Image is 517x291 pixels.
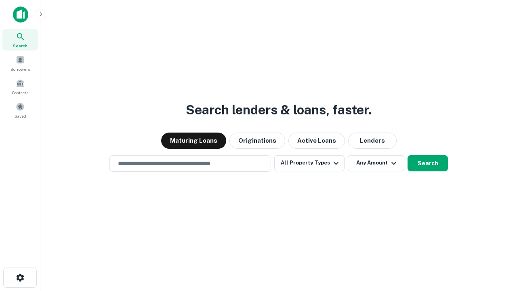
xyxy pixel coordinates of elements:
[13,6,28,23] img: capitalize-icon.png
[408,155,448,171] button: Search
[2,99,38,121] a: Saved
[15,113,26,119] span: Saved
[348,133,397,149] button: Lenders
[186,100,372,120] h3: Search lenders & loans, faster.
[11,66,30,72] span: Borrowers
[348,155,404,171] button: Any Amount
[12,89,28,96] span: Contacts
[477,226,517,265] iframe: Chat Widget
[288,133,345,149] button: Active Loans
[2,52,38,74] a: Borrowers
[13,42,27,49] span: Search
[161,133,226,149] button: Maturing Loans
[274,155,345,171] button: All Property Types
[2,76,38,97] a: Contacts
[229,133,285,149] button: Originations
[2,29,38,51] a: Search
